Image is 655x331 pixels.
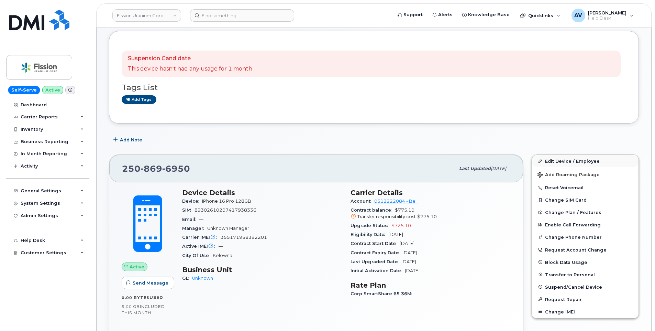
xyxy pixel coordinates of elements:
[532,181,639,194] button: Reset Voicemail
[122,304,140,309] span: 5.00 GB
[109,134,148,146] button: Add Note
[141,163,162,174] span: 869
[122,83,626,92] h3: Tags List
[351,232,388,237] span: Eligibility Date
[403,11,423,18] span: Support
[428,8,457,22] a: Alerts
[532,281,639,293] button: Suspend/Cancel Device
[128,65,252,73] p: This device hasn't had any usage for 1 month
[120,137,142,143] span: Add Note
[588,10,626,15] span: [PERSON_NAME]
[401,259,416,264] span: [DATE]
[162,163,190,174] span: 6950
[468,11,510,18] span: Knowledge Base
[400,241,414,246] span: [DATE]
[528,13,553,18] span: Quicklinks
[182,266,342,274] h3: Business Unit
[588,15,626,21] span: Help Desk
[130,264,144,270] span: Active
[374,199,418,204] a: 0512222084 - Bell
[133,280,168,286] span: Send Message
[545,222,601,227] span: Enable Call Forwarding
[402,250,417,255] span: [DATE]
[574,11,582,20] span: AV
[357,214,416,219] span: Transfer responsibility cost
[545,210,601,215] span: Change Plan / Features
[393,8,428,22] a: Support
[459,166,491,171] span: Last updated
[112,9,181,22] a: Fission Uranium Corp.
[182,199,202,204] span: Device
[128,55,252,63] p: Suspension Candidate
[532,231,639,243] button: Change Phone Number
[182,189,342,197] h3: Device Details
[192,276,213,281] a: Unknown
[391,223,411,228] span: $725.10
[122,277,174,289] button: Send Message
[351,207,511,220] span: $775.10
[532,167,639,181] button: Add Roaming Package
[122,304,165,315] span: included this month
[532,268,639,281] button: Transfer to Personal
[491,166,506,171] span: [DATE]
[417,214,437,219] span: $775.10
[532,194,639,206] button: Change SIM Card
[532,155,639,167] a: Edit Device / Employee
[545,284,602,289] span: Suspend/Cancel Device
[182,253,213,258] span: City Of Use
[182,217,199,222] span: Email
[122,295,149,300] span: 0.00 Bytes
[221,235,267,240] span: 355171958392201
[219,244,223,249] span: —
[351,259,401,264] span: Last Upgraded Date
[438,11,453,18] span: Alerts
[190,9,294,22] input: Find something...
[195,207,256,213] span: 89302610207417938336
[388,232,403,237] span: [DATE]
[532,293,639,306] button: Request Repair
[182,207,195,213] span: SIM
[182,235,221,240] span: Carrier IMEI
[351,268,405,273] span: Initial Activation Date
[351,199,374,204] span: Account
[351,207,395,213] span: Contract balance
[199,217,203,222] span: —
[351,291,415,296] span: Corp SmartShare 65 36M
[532,244,639,256] button: Request Account Change
[515,9,565,22] div: Quicklinks
[351,223,391,228] span: Upgrade Status
[207,226,249,231] span: Unknown Manager
[351,241,400,246] span: Contract Start Date
[122,163,190,174] span: 250
[532,206,639,218] button: Change Plan / Features
[537,172,600,179] span: Add Roaming Package
[149,295,163,300] span: used
[532,256,639,268] button: Block Data Usage
[351,250,402,255] span: Contract Expiry Date
[213,253,232,258] span: Kelowna
[182,276,192,281] span: GL
[182,226,207,231] span: Manager
[122,95,156,104] a: Add tags
[532,218,639,231] button: Enable Call Forwarding
[532,306,639,318] button: Change IMEI
[457,8,514,22] a: Knowledge Base
[182,244,219,249] span: Active IMEI
[405,268,420,273] span: [DATE]
[351,281,511,289] h3: Rate Plan
[567,9,639,22] div: Adam Vickers
[202,199,251,204] span: iPhone 16 Pro 128GB
[351,189,511,197] h3: Carrier Details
